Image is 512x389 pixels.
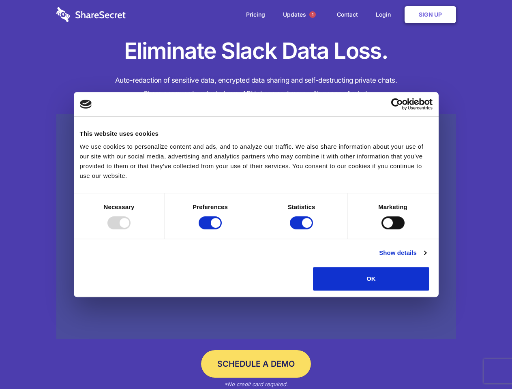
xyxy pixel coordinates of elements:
a: Schedule a Demo [201,350,311,378]
strong: Preferences [193,203,228,210]
a: Sign Up [405,6,456,23]
a: Contact [329,2,366,27]
a: Usercentrics Cookiebot - opens in a new window [362,98,433,110]
h4: Auto-redaction of sensitive data, encrypted data sharing and self-destructing private chats. Shar... [56,74,456,100]
img: logo [80,100,92,109]
div: We use cookies to personalize content and ads, and to analyze our traffic. We also share informat... [80,142,433,181]
em: *No credit card required. [224,381,288,387]
button: OK [313,267,429,291]
strong: Statistics [288,203,315,210]
strong: Marketing [378,203,407,210]
h1: Eliminate Slack Data Loss. [56,36,456,66]
div: This website uses cookies [80,129,433,139]
a: Pricing [238,2,273,27]
strong: Necessary [104,203,135,210]
span: 1 [309,11,316,18]
a: Wistia video thumbnail [56,114,456,339]
img: logo-wordmark-white-trans-d4663122ce5f474addd5e946df7df03e33cb6a1c49d2221995e7729f52c070b2.svg [56,7,126,22]
a: Login [368,2,403,27]
a: Show details [379,248,426,258]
